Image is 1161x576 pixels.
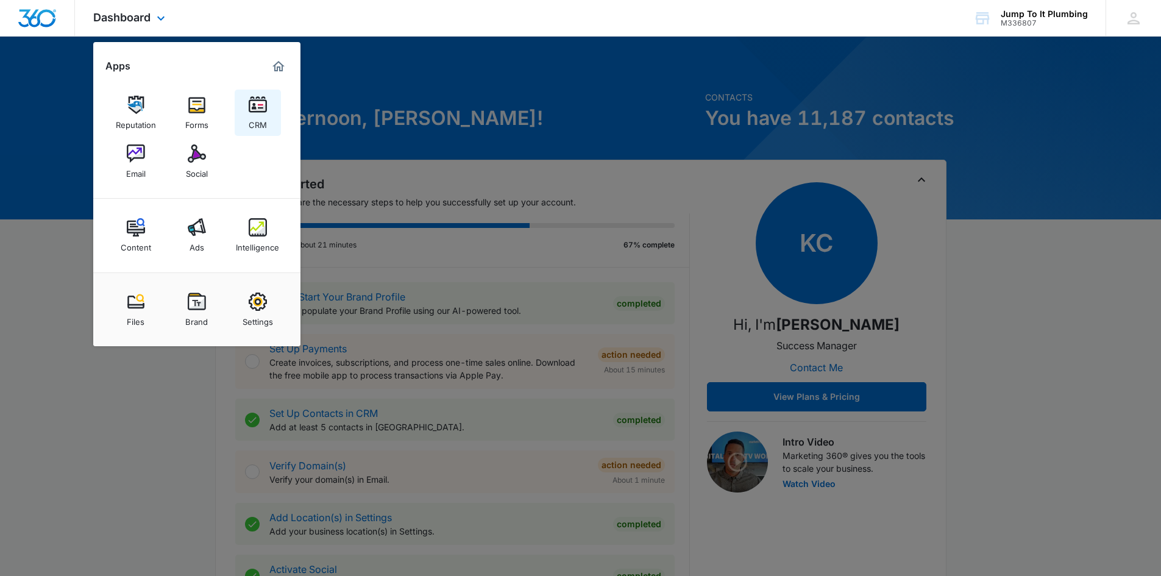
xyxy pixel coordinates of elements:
div: Content [121,236,151,252]
div: Brand [185,311,208,327]
a: Intelligence [235,212,281,258]
div: Intelligence [236,236,279,252]
a: Files [113,286,159,333]
a: Settings [235,286,281,333]
div: Settings [243,311,273,327]
h2: Apps [105,60,130,72]
a: Forms [174,90,220,136]
div: Reputation [116,114,156,130]
div: CRM [249,114,267,130]
div: Ads [190,236,204,252]
a: Ads [174,212,220,258]
div: Forms [185,114,208,130]
div: Files [127,311,144,327]
a: Email [113,138,159,185]
a: Content [113,212,159,258]
a: Marketing 360® Dashboard [269,57,288,76]
span: Dashboard [93,11,151,24]
a: Brand [174,286,220,333]
a: Reputation [113,90,159,136]
a: CRM [235,90,281,136]
div: Social [186,163,208,179]
div: Email [126,163,146,179]
div: account id [1001,19,1088,27]
div: account name [1001,9,1088,19]
a: Social [174,138,220,185]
